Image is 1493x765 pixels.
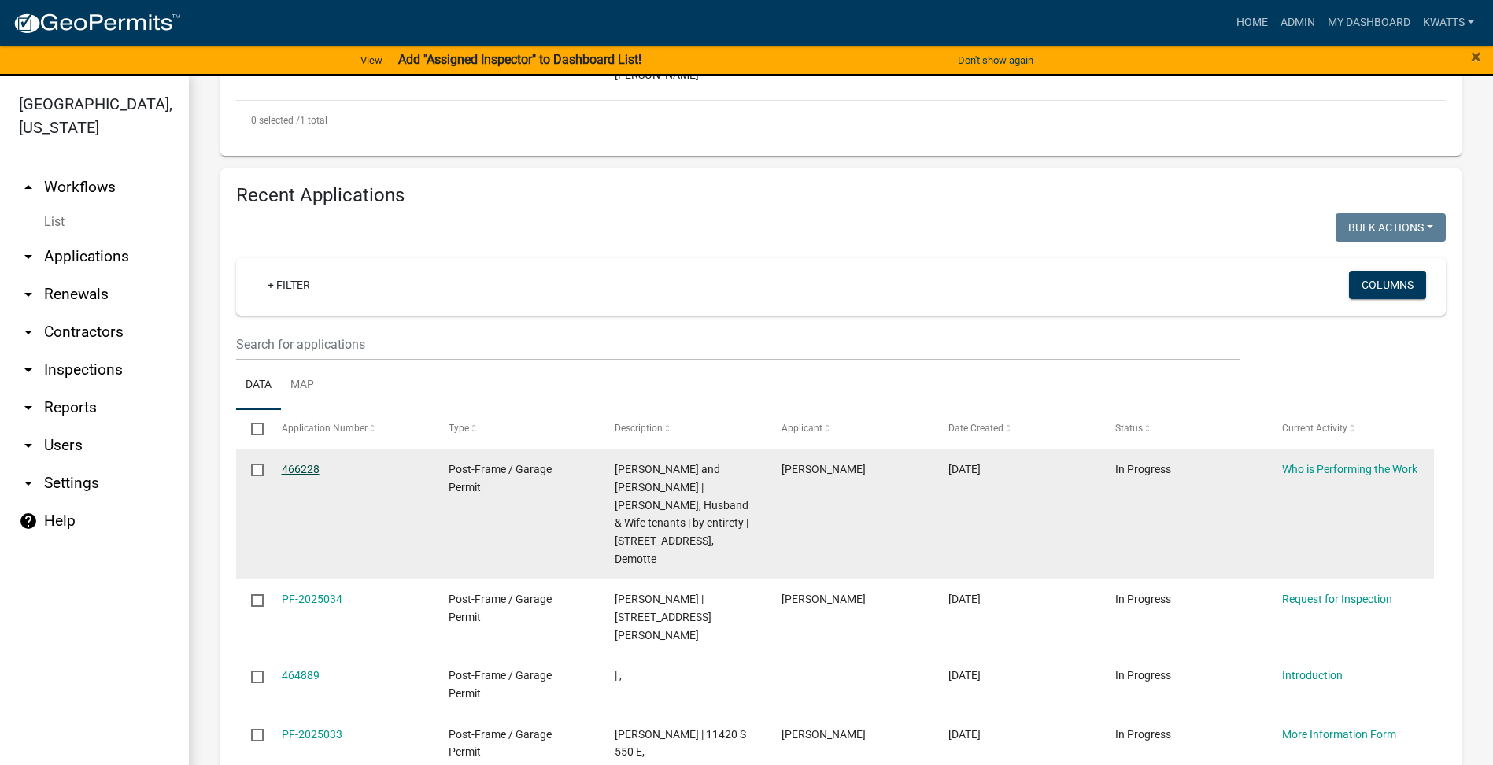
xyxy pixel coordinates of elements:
[19,247,38,266] i: arrow_drop_down
[1471,47,1481,66] button: Close
[782,463,866,475] span: JOE MCINTOSH
[782,423,822,434] span: Applicant
[251,115,300,126] span: 0 selected /
[449,669,552,700] span: Post-Frame / Garage Permit
[255,271,323,299] a: + Filter
[236,328,1240,360] input: Search for applications
[952,47,1040,73] button: Don't show again
[282,669,320,682] a: 464889
[1115,669,1171,682] span: In Progress
[615,669,622,682] span: | ,
[19,178,38,197] i: arrow_drop_up
[354,47,389,73] a: View
[19,285,38,304] i: arrow_drop_down
[1471,46,1481,68] span: ×
[19,360,38,379] i: arrow_drop_down
[600,410,767,448] datatable-header-cell: Description
[1115,593,1171,605] span: In Progress
[398,52,641,67] strong: Add "Assigned Inspector" to Dashboard List!
[449,593,552,623] span: Post-Frame / Garage Permit
[236,360,281,411] a: Data
[1267,410,1434,448] datatable-header-cell: Current Activity
[19,398,38,417] i: arrow_drop_down
[1282,669,1343,682] a: Introduction
[236,184,1446,207] h4: Recent Applications
[266,410,433,448] datatable-header-cell: Application Number
[1336,213,1446,242] button: Bulk Actions
[236,101,1446,140] div: 1 total
[282,463,320,475] a: 466228
[19,512,38,530] i: help
[236,410,266,448] datatable-header-cell: Select
[948,423,1003,434] span: Date Created
[1274,8,1321,38] a: Admin
[449,463,552,493] span: Post-Frame / Garage Permit
[1115,728,1171,741] span: In Progress
[615,463,748,565] span: McIntosh, Joseph and Lauren | McIntosh, Husband & Wife tenants | by entirety | 409 9th Street Sou...
[782,728,866,741] span: Oscar Hernandez
[282,423,368,434] span: Application Number
[1100,410,1267,448] datatable-header-cell: Status
[282,593,342,605] a: PF-2025034
[449,728,552,759] span: Post-Frame / Garage Permit
[282,728,342,741] a: PF-2025033
[948,728,981,741] span: 08/11/2025
[948,463,981,475] span: 08/19/2025
[19,436,38,455] i: arrow_drop_down
[1230,8,1274,38] a: Home
[948,593,981,605] span: 08/19/2025
[1282,593,1392,605] a: Request for Inspection
[1349,271,1426,299] button: Columns
[615,423,663,434] span: Description
[433,410,600,448] datatable-header-cell: Type
[449,423,469,434] span: Type
[948,669,981,682] span: 08/16/2025
[1115,463,1171,475] span: In Progress
[615,593,711,641] span: Simms, Micah | 3119 E 1192 N, Thayer
[1115,423,1143,434] span: Status
[767,410,933,448] datatable-header-cell: Applicant
[281,360,323,411] a: Map
[1282,728,1396,741] a: More Information Form
[1321,8,1417,38] a: My Dashboard
[19,474,38,493] i: arrow_drop_down
[933,410,1100,448] datatable-header-cell: Date Created
[1282,423,1347,434] span: Current Activity
[1282,463,1417,475] a: Who is Performing the Work
[782,593,866,605] span: MICAH SIMMS
[19,323,38,342] i: arrow_drop_down
[1417,8,1480,38] a: Kwatts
